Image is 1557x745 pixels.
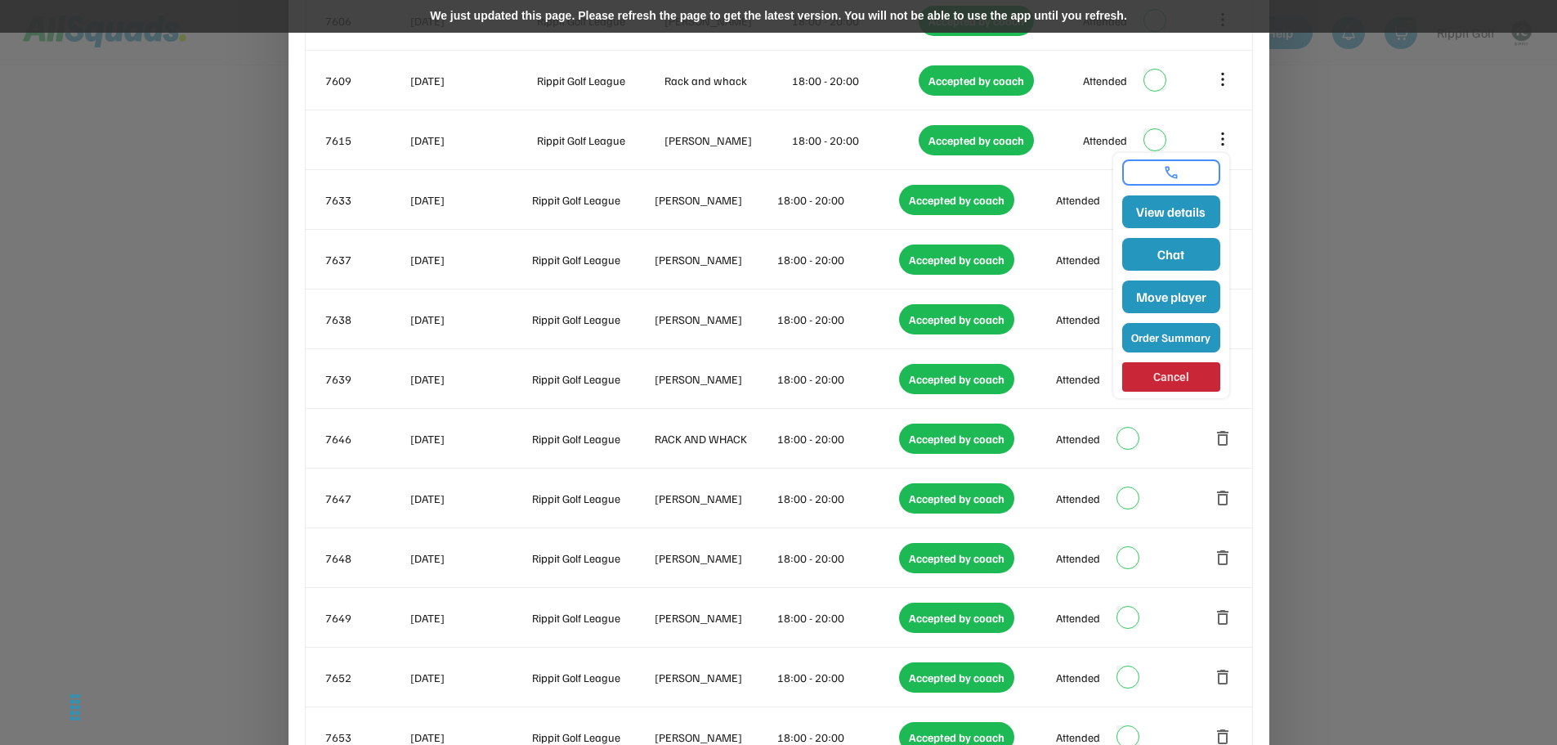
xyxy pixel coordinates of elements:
[1213,548,1233,568] button: delete
[777,490,897,507] div: 18:00 - 20:00
[537,72,661,89] div: Rippit Golf League
[777,609,897,626] div: 18:00 - 20:00
[1056,490,1100,507] div: Attended
[532,370,651,388] div: Rippit Golf League
[410,430,530,447] div: [DATE]
[899,483,1014,514] div: Accepted by coach
[410,669,530,686] div: [DATE]
[1056,609,1100,626] div: Attended
[325,490,407,507] div: 7647
[532,669,651,686] div: Rippit Golf League
[1122,323,1220,352] button: Order Summary
[899,543,1014,573] div: Accepted by coach
[777,669,897,686] div: 18:00 - 20:00
[655,370,774,388] div: [PERSON_NAME]
[410,490,530,507] div: [DATE]
[1083,132,1127,149] div: Attended
[325,72,407,89] div: 7609
[655,191,774,209] div: [PERSON_NAME]
[655,430,774,447] div: RACK AND WHACK
[410,72,535,89] div: [DATE]
[655,311,774,328] div: [PERSON_NAME]
[410,550,530,567] div: [DATE]
[899,662,1014,693] div: Accepted by coach
[1122,280,1220,313] button: Move player
[655,251,774,268] div: [PERSON_NAME]
[777,251,897,268] div: 18:00 - 20:00
[1056,311,1100,328] div: Attended
[325,132,407,149] div: 7615
[899,245,1014,275] div: Accepted by coach
[899,424,1014,454] div: Accepted by coach
[325,191,407,209] div: 7633
[1056,370,1100,388] div: Attended
[777,370,897,388] div: 18:00 - 20:00
[899,304,1014,334] div: Accepted by coach
[532,550,651,567] div: Rippit Golf League
[532,609,651,626] div: Rippit Golf League
[410,251,530,268] div: [DATE]
[777,550,897,567] div: 18:00 - 20:00
[1122,195,1220,228] button: View details
[410,132,535,149] div: [DATE]
[325,370,407,388] div: 7639
[532,311,651,328] div: Rippit Golf League
[537,132,661,149] div: Rippit Golf League
[655,550,774,567] div: [PERSON_NAME]
[919,125,1034,155] div: Accepted by coach
[325,430,407,447] div: 7646
[919,65,1034,96] div: Accepted by coach
[792,132,916,149] div: 18:00 - 20:00
[1056,669,1100,686] div: Attended
[325,311,407,328] div: 7638
[655,490,774,507] div: [PERSON_NAME]
[777,191,897,209] div: 18:00 - 20:00
[899,364,1014,394] div: Accepted by coach
[532,191,651,209] div: Rippit Golf League
[1122,238,1220,271] button: Chat
[664,132,789,149] div: [PERSON_NAME]
[1056,430,1100,447] div: Attended
[410,370,530,388] div: [DATE]
[532,430,651,447] div: Rippit Golf League
[410,609,530,626] div: [DATE]
[410,311,530,328] div: [DATE]
[1122,362,1220,392] button: Cancel
[655,609,774,626] div: [PERSON_NAME]
[532,251,651,268] div: Rippit Golf League
[655,669,774,686] div: [PERSON_NAME]
[1213,488,1233,508] button: delete
[1213,608,1233,627] button: delete
[410,191,530,209] div: [DATE]
[1083,72,1127,89] div: Attended
[1056,191,1100,209] div: Attended
[664,72,789,89] div: Rack and whack
[325,251,407,268] div: 7637
[777,311,897,328] div: 18:00 - 20:00
[1056,550,1100,567] div: Attended
[1213,667,1233,687] button: delete
[532,490,651,507] div: Rippit Golf League
[1056,251,1100,268] div: Attended
[777,430,897,447] div: 18:00 - 20:00
[1213,429,1233,448] button: delete
[899,603,1014,633] div: Accepted by coach
[792,72,916,89] div: 18:00 - 20:00
[899,185,1014,215] div: Accepted by coach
